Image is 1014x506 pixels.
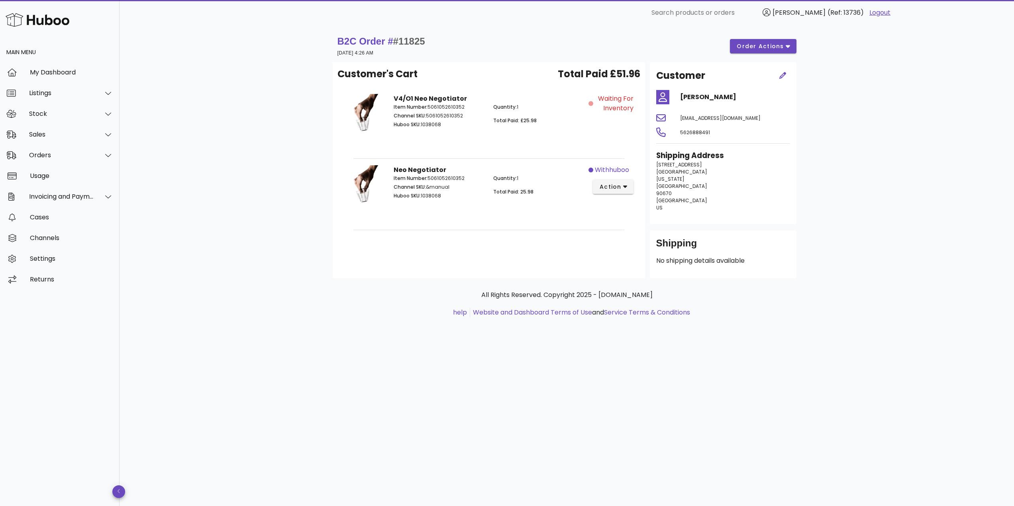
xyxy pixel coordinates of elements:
h2: Customer [656,68,705,83]
p: All Rights Reserved. Copyright 2025 - [DOMAIN_NAME] [339,290,795,300]
p: No shipping details available [656,256,790,266]
a: Website and Dashboard Terms of Use [473,308,592,317]
p: 5061052610352 [394,112,484,119]
span: [EMAIL_ADDRESS][DOMAIN_NAME] [680,115,761,121]
img: Product Image [344,94,384,148]
div: Stock [29,110,94,117]
div: Returns [30,275,113,283]
p: 1 [493,104,584,111]
img: Huboo Logo [6,11,69,28]
span: [STREET_ADDRESS] [656,161,702,168]
img: Product Image [344,165,384,219]
li: and [470,308,690,317]
p: 5061052610352 [394,175,484,182]
span: Huboo SKU: [394,121,421,128]
div: Orders [29,151,94,159]
h4: [PERSON_NAME] [680,92,790,102]
span: Channel SKU: [394,112,426,119]
span: [GEOGRAPHIC_DATA] [656,168,707,175]
span: 5626888491 [680,129,710,136]
span: [GEOGRAPHIC_DATA] [656,197,707,204]
span: order actions [736,42,784,51]
div: Listings [29,89,94,97]
span: Quantity: [493,104,517,110]
span: [PERSON_NAME] [773,8,826,17]
strong: Neo Negotiator [394,165,446,174]
button: action [593,180,634,194]
div: Settings [30,255,113,262]
span: US [656,204,663,211]
div: Sales [29,131,94,138]
p: 1038068 [394,121,484,128]
h3: Shipping Address [656,150,790,161]
span: Huboo SKU: [394,192,421,199]
span: [GEOGRAPHIC_DATA] [656,183,707,190]
span: #11825 [393,36,425,47]
span: withhuboo [595,165,629,175]
small: [DATE] 4:26 AM [337,50,374,56]
button: order actions [730,39,796,53]
div: My Dashboard [30,68,113,76]
a: Service Terms & Conditions [604,308,690,317]
span: Customer's Cart [337,67,418,81]
span: 90670 [656,190,672,197]
span: Quantity: [493,175,517,182]
div: Channels [30,234,113,242]
span: [US_STATE] [656,176,684,182]
p: 1038068 [394,192,484,199]
div: Cases [30,213,113,221]
span: Channel SKU: [394,184,426,190]
span: Total Paid: £25.98 [493,117,537,124]
a: help [453,308,467,317]
span: (Ref: 13736) [828,8,864,17]
p: 1 [493,175,584,182]
span: Item Number: [394,175,428,182]
p: 5061052610352 [394,104,484,111]
strong: B2C Order # [337,36,425,47]
div: Usage [30,172,113,180]
div: Shipping [656,237,790,256]
div: Invoicing and Payments [29,193,94,200]
a: Logout [869,8,890,18]
span: Total Paid £51.96 [558,67,640,81]
p: &manual [394,184,484,191]
span: Total Paid: 25.98 [493,188,533,195]
span: Waiting for Inventory [595,94,634,113]
strong: V4/O1 Neo Negotiator [394,94,467,103]
span: action [599,183,622,191]
span: Item Number: [394,104,428,110]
